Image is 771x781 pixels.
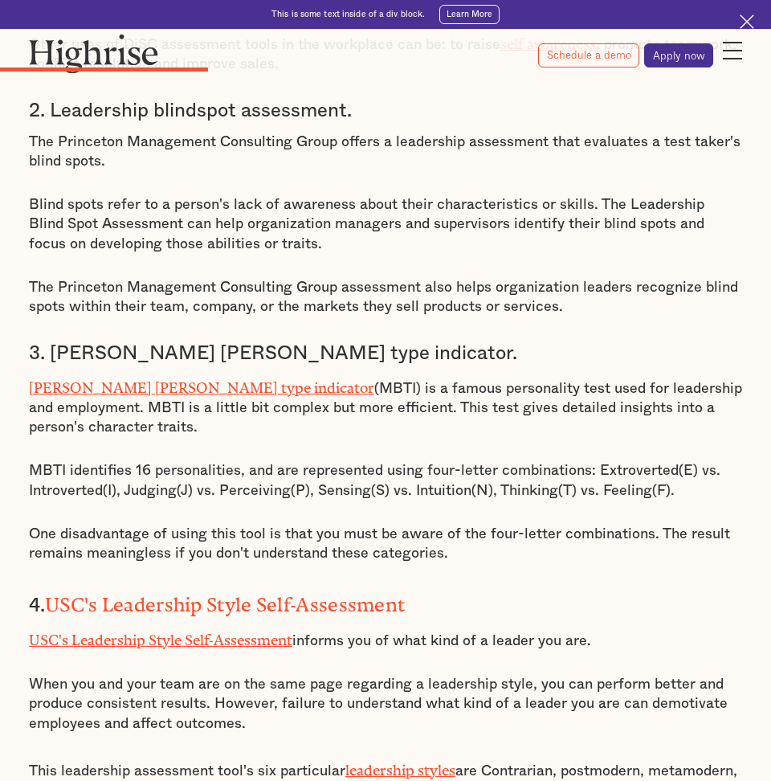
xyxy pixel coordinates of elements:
[439,5,500,24] a: Learn More
[29,341,742,366] h3: 3. [PERSON_NAME] [PERSON_NAME] type indicator.
[29,34,158,73] img: Highrise logo
[29,525,742,564] p: One disadvantage of using this tool is that you must be aware of the four-letter combinations. Th...
[45,594,405,606] strong: USC's Leadership Style Self-Assessment
[345,762,455,771] a: leadership styles
[29,195,742,254] p: Blind spots refer to a person's lack of awareness about their characteristics or skills. The Lead...
[271,9,425,20] div: This is some text inside of a div block.
[29,375,742,438] p: (MBTI) is a famous personality test used for leadership and employment. MBTI is a little bit comp...
[644,43,713,67] a: Apply now
[538,43,639,67] a: Schedule a demo
[29,278,742,317] p: The Princeton Management Consulting Group assessment also helps organization leaders recognize bl...
[29,461,742,501] p: MBTI identifies 16 personalities, and are represented using four-letter combinations: Extroverted...
[740,14,754,29] img: Cross icon
[29,133,742,172] p: The Princeton Management Consulting Group offers a leadership assessment that evaluates a test ta...
[29,379,374,389] a: [PERSON_NAME] [PERSON_NAME] type indicator
[29,588,742,618] h3: 4.
[29,632,292,641] a: USC's Leadership Style Self-Assessment
[29,628,742,651] p: informs you of what kind of a leader you are.
[29,675,742,734] p: When you and your team are on the same page regarding a leadership style, you can perform better ...
[29,99,742,123] h3: 2. Leadership blindspot assessment.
